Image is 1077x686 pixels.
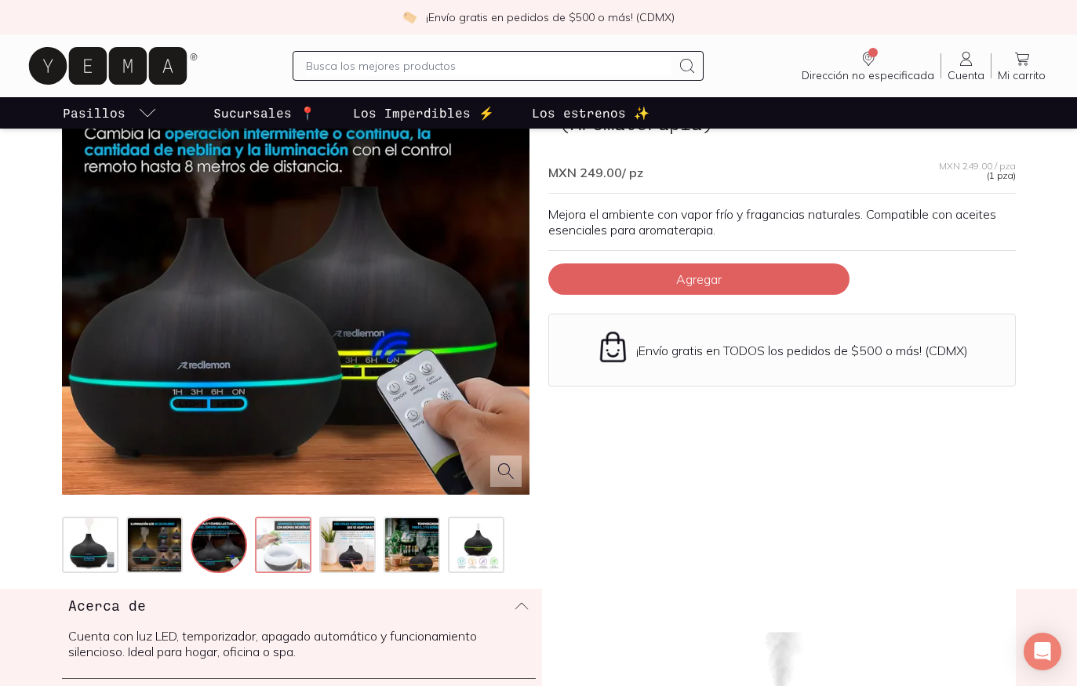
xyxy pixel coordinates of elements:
img: 34140-difusor-de-aceites-y-humidificador-redlemon-5_8974c768-2360-4015-84ca-fb2b3c0083cd=fwebp-q7... [257,518,313,575]
img: Envío [596,330,630,364]
input: Busca los mejores productos [306,56,671,75]
p: Cuenta con luz LED, temporizador, apagado automático y funcionamiento silencioso. Ideal para hoga... [68,628,529,659]
a: Dirección no especificada [795,49,941,82]
span: Dirección no especificada [802,68,934,82]
span: MXN 249.00 / pza [939,162,1016,171]
span: (1 pza) [987,171,1016,180]
img: 34140-difusor-de-aceites-y-humidificador-redlemon-4_7edcb097-49ea-487a-92d6-76dce67bb028=fwebp-q7... [192,518,249,575]
img: check [402,10,417,24]
a: Cuenta [941,49,991,82]
span: Cuenta [948,68,984,82]
button: Agregar [548,263,850,295]
img: 34140-difusor-de-aceites-y-humidificador-redlemon-2_15e6b95c-e2ad-49cc-a4be-758e45dfa07f=fwebp-q7... [449,518,506,575]
a: pasillo-todos-link [60,97,160,129]
span: Mi carrito [998,68,1046,82]
img: 34140-difusor-de-aceites-y-humidificador-redlemon-6_80a66965-5a41-4c26-a259-b1c230a90c59=fwebp-q7... [321,518,377,575]
a: Los Imperdibles ⚡️ [350,97,497,129]
p: Pasillos [63,103,126,122]
p: Mejora el ambiente con vapor frío y fragancias naturales. Compatible con aceites esenciales para ... [548,206,1016,238]
img: 34140-difusor-de-aceites-y-humidificador-redlemon-3_4f712c01-138b-4281-8924-3f5b47c0e40d=fwebp-q7... [128,518,184,575]
img: 34140-difusor-de-aceites-y-humidificador-redlemon-7_d7e1b683-f3d0-4474-b5a7-d94ee95163f2=fwebp-q7... [385,518,442,575]
h3: Acerca de [68,595,146,615]
p: Los Imperdibles ⚡️ [353,103,494,122]
a: Sucursales 📍 [210,97,318,129]
a: Los estrenos ✨ [529,97,653,129]
span: MXN 249.00 / pz [548,165,643,180]
p: ¡Envío gratis en pedidos de $500 o más! (CDMX) [426,9,675,25]
img: 34140-difusor-de-aceites-y-humidificador-redlemon-1_b8dd25ee-101f-4402-b8bd-c082c4933fd2=fwebp-q7... [64,518,120,575]
p: ¡Envío gratis en TODOS los pedidos de $500 o más! (CDMX) [636,343,968,358]
span: Agregar [676,271,722,287]
div: Open Intercom Messenger [1024,633,1061,670]
a: Mi carrito [991,49,1052,82]
p: Los estrenos ✨ [532,103,649,122]
p: Sucursales 📍 [213,103,315,122]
